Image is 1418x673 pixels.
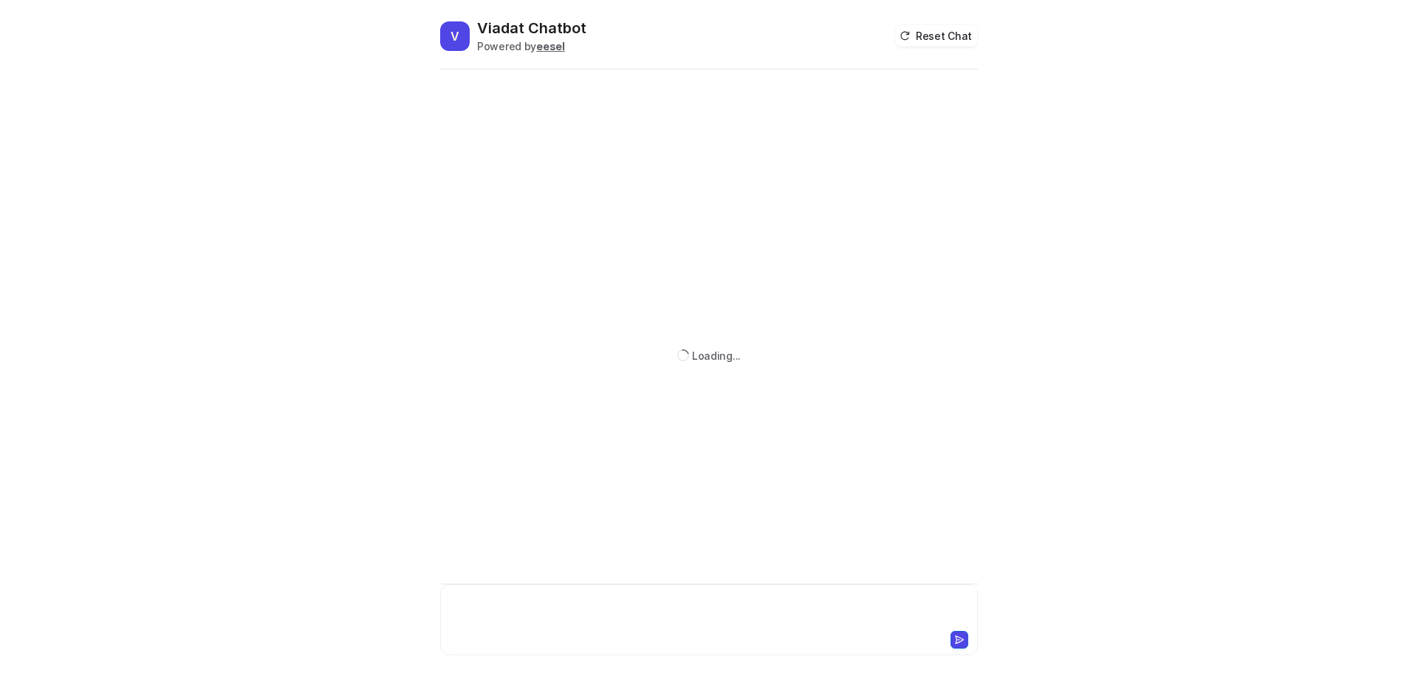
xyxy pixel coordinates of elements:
[440,21,470,51] span: V
[477,18,586,38] h2: Viadat Chatbot
[895,25,978,47] button: Reset Chat
[692,348,741,363] div: Loading...
[536,40,565,52] b: eesel
[477,38,586,54] div: Powered by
